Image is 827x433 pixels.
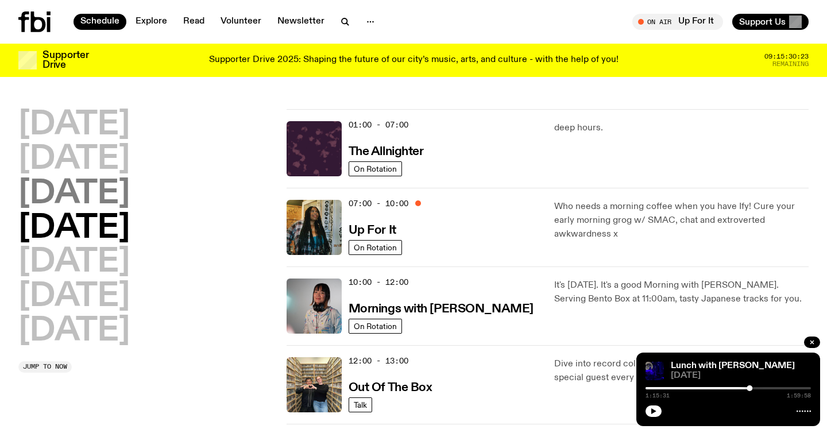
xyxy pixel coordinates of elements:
[554,357,809,385] p: Dive into record collections and life recollections with a special guest every week
[74,14,126,30] a: Schedule
[18,109,130,141] button: [DATE]
[214,14,268,30] a: Volunteer
[354,164,397,173] span: On Rotation
[18,361,72,373] button: Jump to now
[349,240,402,255] a: On Rotation
[764,53,809,60] span: 09:15:30:23
[287,357,342,412] img: Matt and Kate stand in the music library and make a heart shape with one hand each.
[349,119,408,130] span: 01:00 - 07:00
[42,51,88,70] h3: Supporter Drive
[287,200,342,255] img: Ify - a Brown Skin girl with black braided twists, looking up to the side with her tongue stickin...
[349,319,402,334] a: On Rotation
[23,364,67,370] span: Jump to now
[349,225,396,237] h3: Up For It
[787,393,811,399] span: 1:59:58
[176,14,211,30] a: Read
[646,393,670,399] span: 1:15:31
[349,303,534,315] h3: Mornings with [PERSON_NAME]
[671,361,795,370] a: Lunch with [PERSON_NAME]
[18,144,130,176] button: [DATE]
[349,277,408,288] span: 10:00 - 12:00
[349,380,432,394] a: Out Of The Box
[732,14,809,30] button: Support Us
[349,198,408,209] span: 07:00 - 10:00
[18,212,130,245] button: [DATE]
[349,222,396,237] a: Up For It
[349,382,432,394] h3: Out Of The Box
[354,400,367,409] span: Talk
[554,200,809,241] p: Who needs a morning coffee when you have Ify! Cure your early morning grog w/ SMAC, chat and extr...
[18,281,130,313] button: [DATE]
[18,315,130,347] button: [DATE]
[354,243,397,252] span: On Rotation
[772,61,809,67] span: Remaining
[671,372,811,380] span: [DATE]
[349,301,534,315] a: Mornings with [PERSON_NAME]
[349,146,424,158] h3: The Allnighter
[349,161,402,176] a: On Rotation
[739,17,786,27] span: Support Us
[632,14,723,30] button: On AirUp For It
[18,178,130,210] button: [DATE]
[554,279,809,306] p: It's [DATE]. It's a good Morning with [PERSON_NAME]. Serving Bento Box at 11:00am, tasty Japanese...
[349,397,372,412] a: Talk
[349,144,424,158] a: The Allnighter
[18,246,130,279] button: [DATE]
[129,14,174,30] a: Explore
[554,121,809,135] p: deep hours.
[287,279,342,334] img: Kana Frazer is smiling at the camera with her head tilted slightly to her left. She wears big bla...
[209,55,619,65] p: Supporter Drive 2025: Shaping the future of our city’s music, arts, and culture - with the help o...
[349,355,408,366] span: 12:00 - 13:00
[354,322,397,330] span: On Rotation
[270,14,331,30] a: Newsletter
